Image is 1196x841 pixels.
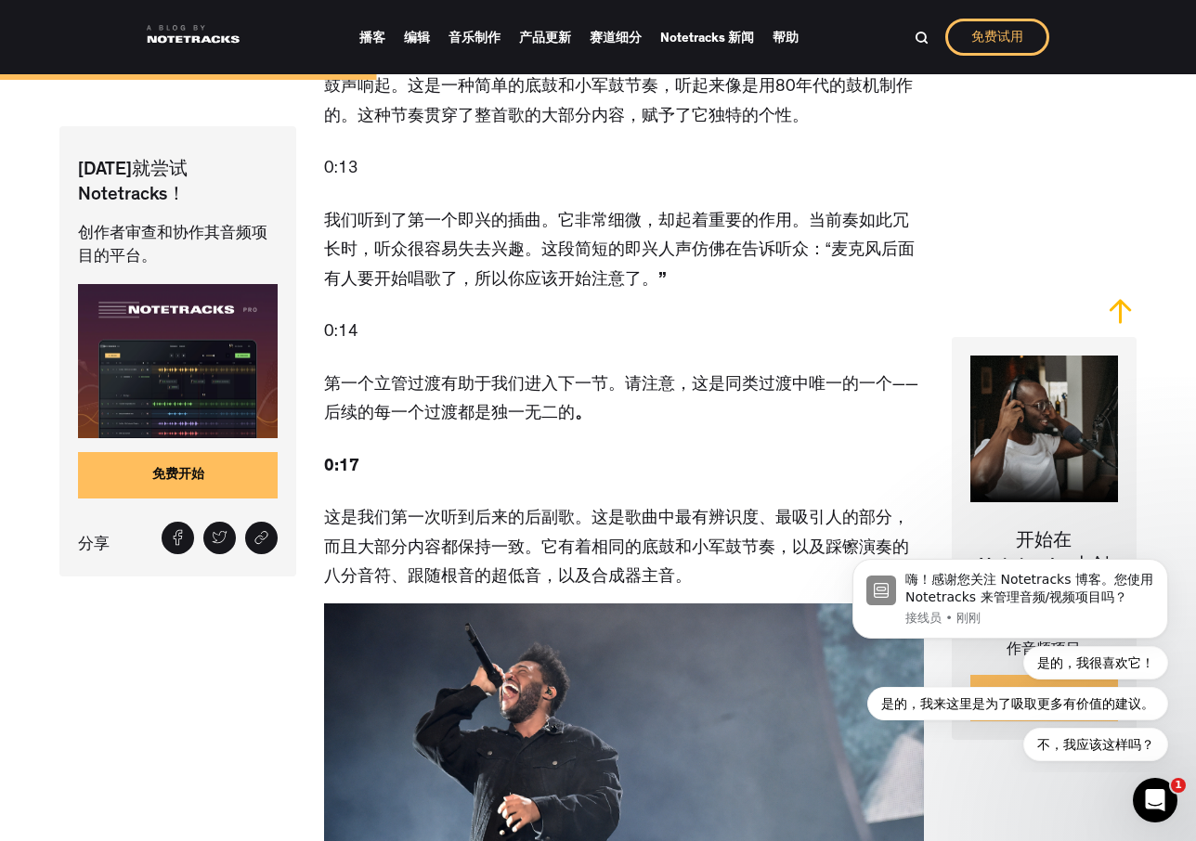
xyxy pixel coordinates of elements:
[1175,779,1182,791] font: 1
[590,32,642,45] font: 赛道细分
[915,31,929,45] img: 搜索栏
[324,162,358,178] font: 0:13
[971,32,1023,45] font: 免费试用
[660,24,754,51] a: Notetracks 新闻
[324,378,918,424] font: 第一个立管过渡有助于我们进入下一节。请注意，这是同类过渡中唯一的一个——后续的每一个过渡都是独一无二的
[324,325,358,342] font: 0:14
[359,32,385,45] font: 播客
[575,407,591,423] font: 。
[162,522,194,554] a: 在 Facebook 上分享
[404,24,430,51] a: 编辑
[253,530,269,546] img: 分享链接图标
[324,214,915,290] font: 我们听到了第一个即兴的插曲。它非常细微，却起着重要的作用。当前奏如此冗长时，听众很容易失去兴趣。这段简短的即兴人声仿佛在告诉听众：“麦克风后面有人要开始唱歌了，所以你应该开始注意了。
[658,273,667,290] font: ”
[773,32,799,45] font: 帮助
[324,459,359,476] font: 0:17
[78,453,278,499] a: 免费开始
[448,32,500,45] font: 音乐制作
[448,24,500,51] a: 音乐制作
[979,533,1110,602] font: 开始在 Notetracks 上创作
[404,32,430,45] font: 编辑
[825,544,1196,772] iframe: 对讲机通知消息
[78,226,267,266] font: 创作者审查和协作其音频项目的平台。
[78,162,188,205] font: [DATE]就尝试 Notetracks！
[324,80,913,126] font: 鼓声响起。这是一种简单的底鼓和小军鼓节奏，听起来像是用80年代的鼓机制作的。这种节奏贯穿了整首歌的大部分内容，赋予了它独特的个性。
[773,24,799,51] a: 帮助
[359,24,385,51] a: 播客
[519,32,571,45] font: 产品更新
[945,19,1049,56] a: 免费试用
[519,24,571,51] a: 产品更新
[660,32,754,45] font: Notetracks 新闻
[78,538,110,554] font: 分享
[152,470,204,483] font: 免费开始
[590,24,642,51] a: 赛道细分
[1133,778,1177,822] iframe: 对讲机实时聊天
[203,522,236,554] a: 鸣叫
[324,511,909,587] font: 这是我们第一次听到后来的后副歌。这是歌曲中最有辨识度、最吸引人的部分，而且大部分内容都保持一致。它有着相同的底鼓和小军鼓节奏，以及踩镲演奏的八分音符、跟随根音的超低音，以及合成器主音。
